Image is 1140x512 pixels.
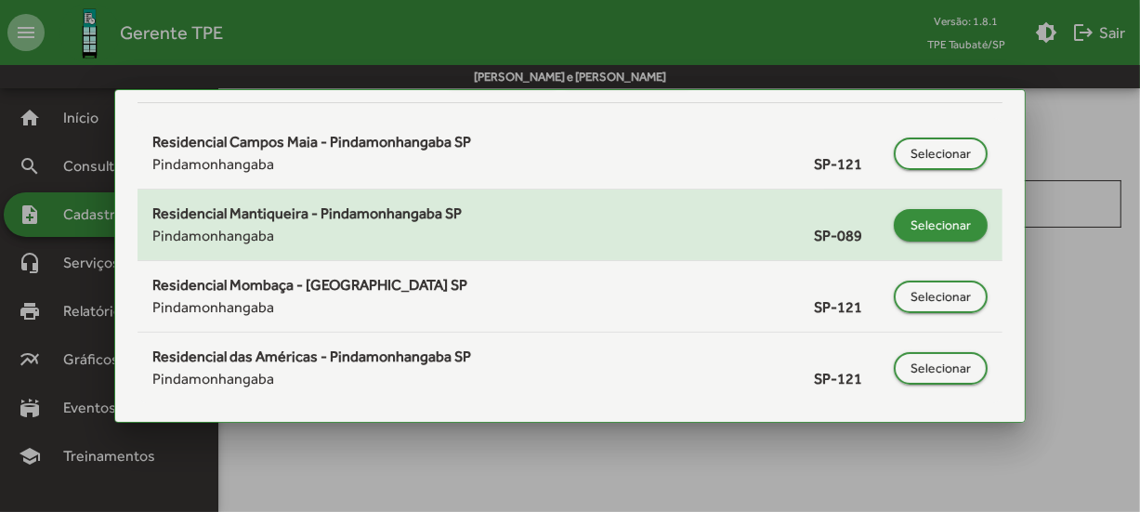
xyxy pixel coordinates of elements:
span: Residencial das Américas - Pindamonhangaba SP [152,348,471,365]
button: Selecionar [894,138,988,170]
span: Residencial Mantiqueira - Pindamonhangaba SP [152,204,462,222]
span: Selecionar [911,351,971,385]
span: SP-121 [814,368,884,390]
span: Residencial Campos Maia - Pindamonhangaba SP [152,133,471,151]
span: SP-089 [814,225,884,247]
button: Selecionar [894,209,988,242]
span: Selecionar [911,208,971,242]
span: Pindamonhangaba [152,368,274,390]
span: Pindamonhangaba [152,296,274,319]
span: SP-121 [814,296,884,319]
button: Selecionar [894,281,988,313]
span: SP-121 [814,153,884,176]
button: Selecionar [894,352,988,385]
span: Pindamonhangaba [152,225,274,247]
span: Residencial Mombaça - [GEOGRAPHIC_DATA] SP [152,276,467,294]
span: Pindamonhangaba [152,153,274,176]
span: Selecionar [911,137,971,170]
span: Selecionar [911,280,971,313]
